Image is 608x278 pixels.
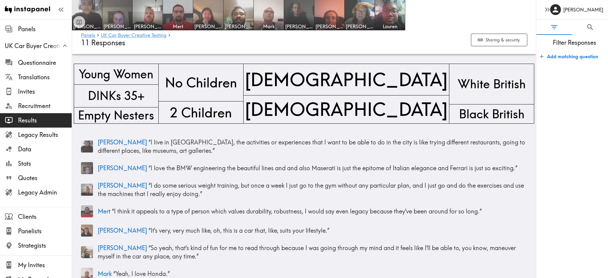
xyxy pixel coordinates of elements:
span: [DEMOGRAPHIC_DATA] [244,66,449,93]
h6: [PERSON_NAME] [563,6,603,13]
a: UK Car Buyer Creative Testing [101,33,166,38]
span: [PERSON_NAME] [98,138,147,146]
span: Panels [18,25,72,33]
span: Search [586,23,594,31]
span: [PERSON_NAME] [98,244,147,252]
img: Panelist thumbnail [81,225,93,237]
button: Add matching question [538,50,601,62]
img: Panelist thumbnail [81,162,93,174]
span: [PERSON_NAME] [285,23,313,30]
a: Panelist thumbnail[PERSON_NAME] “I love the BMW engineering the beautiful lines and and also Mase... [81,160,527,177]
span: Filter Responses [541,38,608,47]
span: Black British [458,104,526,123]
span: Mert [164,23,192,30]
span: 11 Responses [81,38,125,47]
span: 2 Children [169,102,233,123]
button: Toggle between responses and questions [73,16,85,28]
span: Data [18,145,72,153]
span: Legacy Admin [18,188,72,197]
img: Panelist thumbnail [81,184,93,196]
span: Stats [18,159,72,168]
p: “ I live in [GEOGRAPHIC_DATA], the activities or experiences that I want to be able to do in the ... [98,138,527,155]
span: [PERSON_NAME] [103,23,131,30]
span: Lauren [376,23,404,30]
span: [PERSON_NAME] [194,23,222,30]
span: Strategists [18,241,72,250]
span: [PERSON_NAME] [346,23,373,30]
p: “ I do some serious weight training, but once a week I just go to the gym without any particular ... [98,181,527,198]
span: [PERSON_NAME] [134,23,161,30]
span: Clients [18,213,72,221]
img: Panelist thumbnail [81,141,93,153]
span: [PERSON_NAME] [98,182,147,189]
span: Panelists [18,227,72,235]
span: [DEMOGRAPHIC_DATA] [244,95,449,123]
a: Panelist thumbnail[PERSON_NAME] “I live in [GEOGRAPHIC_DATA], the activities or experiences that ... [81,136,527,157]
span: Young Women [78,65,154,83]
p: “ So yeah, that's kind of fun for me to read through because I was going through my mind and it f... [98,244,527,261]
span: My Invites [18,261,72,269]
span: DINKs 35+ [87,86,146,105]
span: Questionnaire [18,59,72,67]
a: Panelist thumbnail[PERSON_NAME] “It's very, very much like, oh, this is a car that, like, suits y... [81,222,527,239]
span: [PERSON_NAME] [98,164,147,172]
span: Quotes [18,174,72,182]
span: [PERSON_NAME] [225,23,252,30]
p: “ Yeah, I love Honda. ” [98,270,527,278]
span: Recruitment [18,102,72,110]
img: Panelist thumbnail [81,205,93,217]
span: White British [457,74,527,93]
span: Legacy Results [18,131,72,139]
span: UK Car Buyer Creative Testing [5,42,72,50]
a: Panelist thumbnail[PERSON_NAME] “So yeah, that's kind of fun for me to read through because I was... [81,241,527,263]
p: “ I think it appeals to a type of person which values durability, robustness, I would say even le... [98,207,527,216]
button: Sharing & security [471,34,527,47]
span: Mert [98,207,110,215]
span: Mark [98,270,112,277]
a: Panels [81,33,95,38]
button: Filter Responses [536,20,572,35]
span: [PERSON_NAME] [73,23,101,30]
span: Mark [255,23,283,30]
span: Results [18,116,72,125]
a: Panelist thumbnailMert “I think it appeals to a type of person which values durability, robustnes... [81,203,527,220]
a: Panelist thumbnail[PERSON_NAME] “I do some serious weight training, but once a week I just go to ... [81,179,527,201]
img: Panelist thumbnail [81,246,93,258]
p: “ I love the BMW engineering the beautiful lines and and also Maserati is just the epitome of Ita... [98,164,527,172]
span: No Children [164,72,238,93]
span: Translations [18,73,72,81]
p: “ It's very, very much like, oh, this is a car that, like, suits your lifestyle. ” [98,226,527,235]
span: [PERSON_NAME] [98,227,147,234]
span: Empty Nesters [77,106,155,125]
span: [PERSON_NAME] [316,23,343,30]
span: Invites [18,87,72,96]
